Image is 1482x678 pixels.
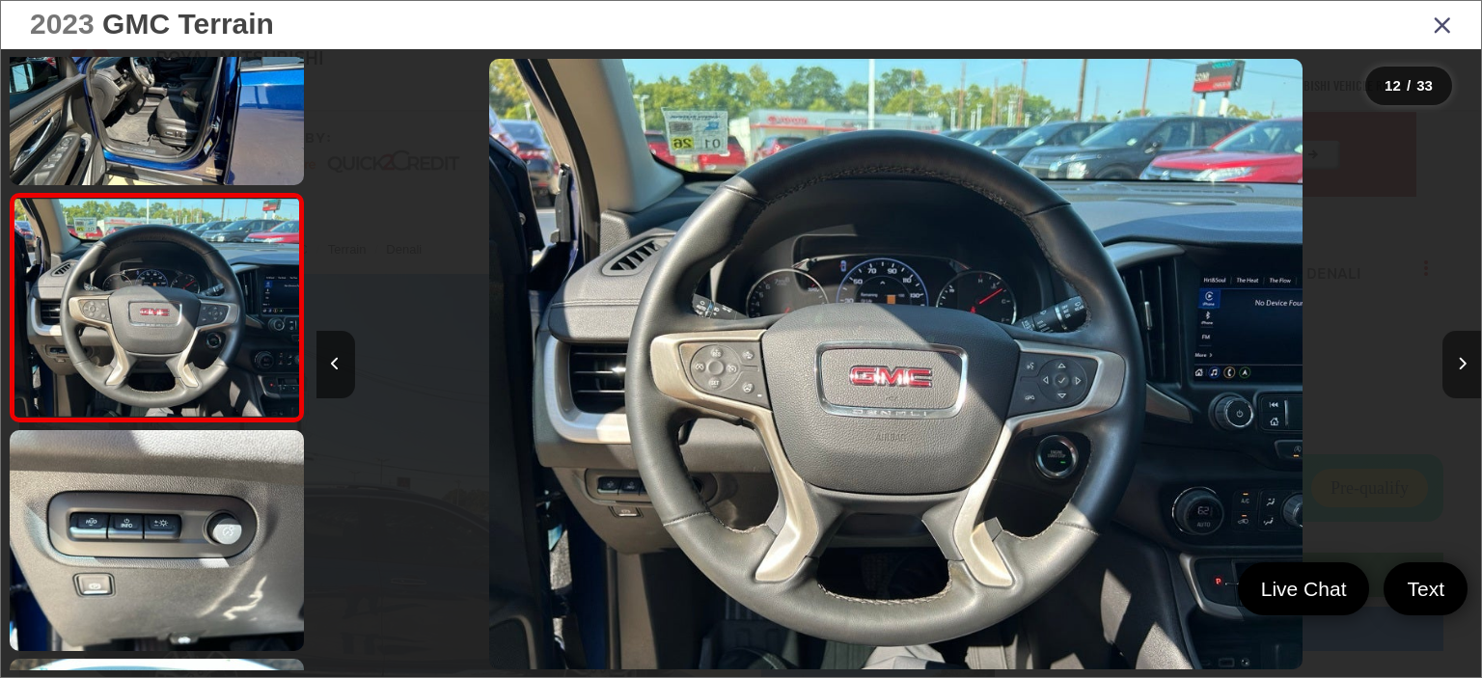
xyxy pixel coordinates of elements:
span: / [1405,79,1413,93]
img: 2023 GMC Terrain Denali [489,59,1304,669]
span: 12 [1385,77,1401,94]
img: 2023 GMC Terrain Denali [7,428,307,653]
a: Text [1384,562,1468,615]
img: 2023 GMC Terrain Denali [12,199,302,417]
span: Text [1397,576,1454,602]
span: GMC Terrain [102,8,274,40]
span: Live Chat [1251,576,1357,602]
button: Next image [1442,331,1481,398]
span: 2023 [30,8,95,40]
a: Live Chat [1238,562,1370,615]
i: Close gallery [1433,12,1452,37]
div: 2023 GMC Terrain Denali 11 [314,59,1478,669]
button: Previous image [316,331,355,398]
span: 33 [1416,77,1433,94]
